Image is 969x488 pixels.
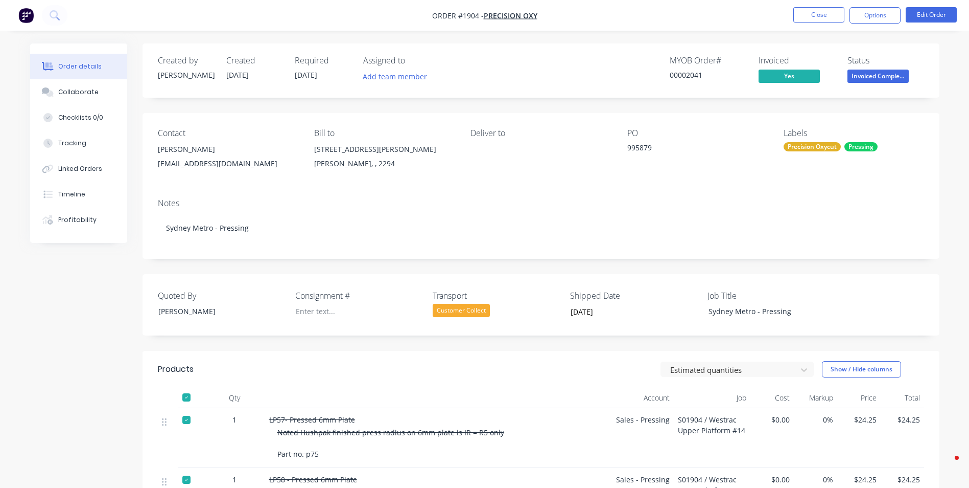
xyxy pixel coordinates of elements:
button: Order details [30,54,127,79]
span: LP58 - Pressed 6mm Plate [269,475,357,484]
div: [PERSON_NAME] [158,70,214,80]
div: PO [627,128,767,138]
span: 0% [798,474,833,485]
span: Order #1904 - [432,11,484,20]
button: Collaborate [30,79,127,105]
label: Consignment # [295,290,423,302]
img: Factory [18,8,34,23]
div: [PERSON_NAME][EMAIL_ADDRESS][DOMAIN_NAME] [158,142,298,175]
div: Status [847,56,924,65]
button: Add team member [357,70,432,83]
div: Contact [158,128,298,138]
div: Tracking [58,139,86,148]
iframe: Intercom live chat [934,453,959,478]
div: Account [572,388,674,408]
div: Deliver to [470,128,610,138]
div: Invoiced [759,56,835,65]
div: 995879 [627,142,755,157]
span: Invoiced Comple... [847,70,909,82]
span: 0% [798,414,833,425]
span: $24.25 [885,474,920,485]
span: Yes [759,70,820,82]
button: Show / Hide columns [822,361,901,378]
div: [STREET_ADDRESS][PERSON_NAME] [314,142,454,157]
div: Sales - Pressing [572,408,674,468]
button: Close [793,7,844,23]
div: S01904 / Westrac Upper Platform #14 [674,408,750,468]
div: Precision Oxycut [784,142,841,151]
button: Edit Order [906,7,957,23]
div: MYOB Order # [670,56,746,65]
label: Transport [433,290,560,302]
button: Timeline [30,182,127,207]
div: Bill to [314,128,454,138]
div: Created [226,56,282,65]
button: Linked Orders [30,156,127,182]
div: Order details [58,62,102,71]
div: Labels [784,128,924,138]
span: 1 [232,414,237,425]
button: Invoiced Comple... [847,70,909,85]
button: Add team member [363,70,433,83]
span: $24.25 [841,414,877,425]
div: Collaborate [58,87,99,97]
div: Qty [204,388,265,408]
div: Created by [158,56,214,65]
div: Cost [750,388,794,408]
div: Linked Orders [58,164,102,173]
span: 1 [232,474,237,485]
button: Options [849,7,901,24]
div: Profitability [58,215,97,225]
span: Noted Hushpak finished press radius on 6mm plate is IR = R5 only Part no. p75 [277,428,504,459]
div: Job [674,388,750,408]
div: Pressing [844,142,878,151]
div: Sydney Metro - Pressing [700,304,828,319]
label: Job Title [707,290,835,302]
div: Customer Collect [433,304,490,317]
div: Total [881,388,924,408]
span: [DATE] [226,70,249,80]
span: $24.25 [885,414,920,425]
span: [DATE] [295,70,317,80]
input: Enter date [563,304,691,320]
div: Sydney Metro - Pressing [158,212,924,243]
span: LP57- Pressed 6mm Plate [269,415,355,425]
div: [EMAIL_ADDRESS][DOMAIN_NAME] [158,157,298,171]
span: $24.25 [841,474,877,485]
div: [PERSON_NAME] [150,304,278,319]
button: Profitability [30,207,127,233]
div: Markup [794,388,837,408]
div: Timeline [58,190,85,199]
div: Required [295,56,351,65]
a: Precision Oxy [484,11,537,20]
button: Checklists 0/0 [30,105,127,130]
div: Assigned to [363,56,465,65]
button: Tracking [30,130,127,156]
div: Price [837,388,881,408]
div: [PERSON_NAME] [158,142,298,157]
label: Quoted By [158,290,286,302]
label: Shipped Date [570,290,698,302]
div: 00002041 [670,70,746,80]
div: [STREET_ADDRESS][PERSON_NAME][PERSON_NAME], , 2294 [314,142,454,175]
span: $0.00 [754,414,790,425]
div: [PERSON_NAME], , 2294 [314,157,454,171]
div: Checklists 0/0 [58,113,103,122]
span: $0.00 [754,474,790,485]
div: Notes [158,198,924,208]
div: Products [158,363,194,375]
